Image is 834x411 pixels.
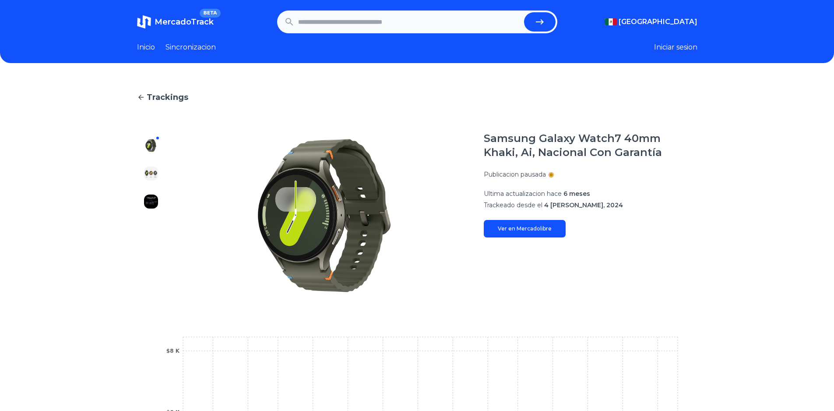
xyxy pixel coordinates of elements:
span: [GEOGRAPHIC_DATA] [619,17,697,27]
a: Inicio [137,42,155,53]
a: MercadoTrackBETA [137,15,214,29]
img: Samsung Galaxy Watch7 40mm Khaki, Ai, Nacional Con Garantía [144,167,158,181]
button: [GEOGRAPHIC_DATA] [605,17,697,27]
span: MercadoTrack [155,17,214,27]
img: Samsung Galaxy Watch7 40mm Khaki, Ai, Nacional Con Garantía [183,131,466,300]
p: Publicacion pausada [484,170,546,179]
span: Trackings [147,91,188,103]
button: Iniciar sesion [654,42,697,53]
tspan: $8 K [166,348,179,354]
span: Ultima actualizacion hace [484,190,562,198]
a: Ver en Mercadolibre [484,220,566,237]
span: 6 meses [563,190,590,198]
a: Sincronizacion [165,42,216,53]
img: Samsung Galaxy Watch7 40mm Khaki, Ai, Nacional Con Garantía [144,223,158,237]
img: Samsung Galaxy Watch7 40mm Khaki, Ai, Nacional Con Garantía [144,251,158,265]
img: Samsung Galaxy Watch7 40mm Khaki, Ai, Nacional Con Garantía [144,195,158,209]
span: 4 [PERSON_NAME], 2024 [544,201,623,209]
span: BETA [200,9,220,18]
span: Trackeado desde el [484,201,542,209]
img: Mexico [605,18,617,25]
img: Samsung Galaxy Watch7 40mm Khaki, Ai, Nacional Con Garantía [144,279,158,293]
img: MercadoTrack [137,15,151,29]
a: Trackings [137,91,697,103]
img: Samsung Galaxy Watch7 40mm Khaki, Ai, Nacional Con Garantía [144,138,158,152]
h1: Samsung Galaxy Watch7 40mm Khaki, Ai, Nacional Con Garantía [484,131,697,159]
